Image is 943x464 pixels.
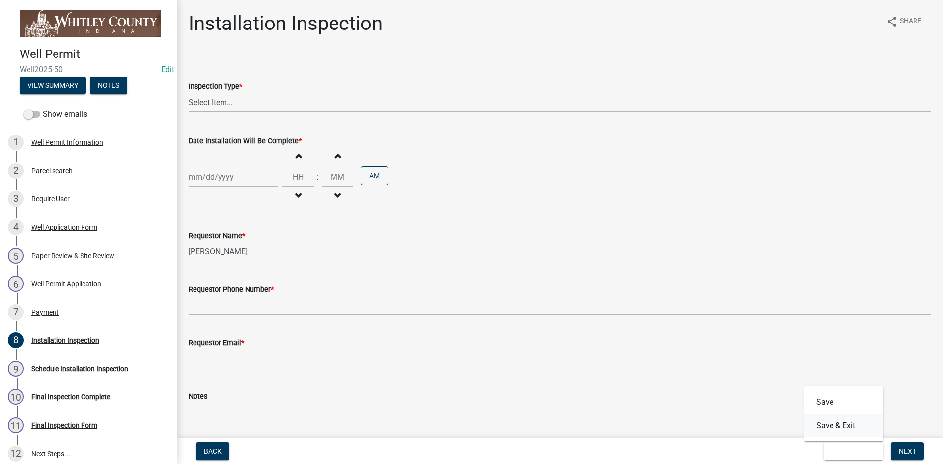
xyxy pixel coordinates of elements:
div: 3 [8,191,24,207]
button: Notes [90,77,127,94]
div: 11 [8,417,24,433]
div: 4 [8,219,24,235]
span: Share [900,16,921,27]
div: Final Inspection Form [31,422,97,429]
span: Next [899,447,916,455]
div: Well Application Form [31,224,97,231]
div: Require User [31,195,70,202]
label: Show emails [24,109,87,120]
div: : [314,171,322,183]
button: View Summary [20,77,86,94]
button: shareShare [878,12,929,31]
span: Back [204,447,222,455]
div: 1 [8,135,24,150]
input: Hours [282,167,314,187]
div: Paper Review & Site Review [31,252,114,259]
h1: Installation Inspection [189,12,383,35]
a: Edit [161,65,174,74]
label: Notes [189,393,207,400]
input: mm/dd/yyyy [189,167,278,187]
button: Save & Exit [804,414,883,437]
img: Whitley County, Indiana [20,10,161,37]
span: Well2025-50 [20,65,157,74]
div: 10 [8,389,24,405]
div: Schedule Installation Inspection [31,365,128,372]
label: Requestor Name [189,233,245,240]
label: Date Installation Will Be Complete [189,138,302,145]
input: Minutes [322,167,353,187]
i: share [886,16,898,27]
span: Save & Exit [832,447,869,455]
div: Save & Exit [804,386,883,441]
button: Back [196,442,229,460]
div: 6 [8,276,24,292]
div: 9 [8,361,24,377]
wm-modal-confirm: Notes [90,82,127,90]
button: Save [804,390,883,414]
button: AM [361,166,388,185]
wm-modal-confirm: Summary [20,82,86,90]
div: 12 [8,446,24,462]
h4: Well Permit [20,47,169,61]
div: 2 [8,163,24,179]
div: 5 [8,248,24,264]
div: Parcel search [31,167,73,174]
label: Requestor Email [189,340,244,347]
button: Save & Exit [824,442,883,460]
label: Requestor Phone Number [189,286,274,293]
wm-modal-confirm: Edit Application Number [161,65,174,74]
div: 7 [8,304,24,320]
div: Well Permit Information [31,139,103,146]
div: Well Permit Application [31,280,101,287]
button: Next [891,442,924,460]
div: Payment [31,309,59,316]
label: Inspection Type [189,83,242,90]
div: Installation Inspection [31,337,99,344]
div: Final Inspection Complete [31,393,110,400]
div: 8 [8,332,24,348]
